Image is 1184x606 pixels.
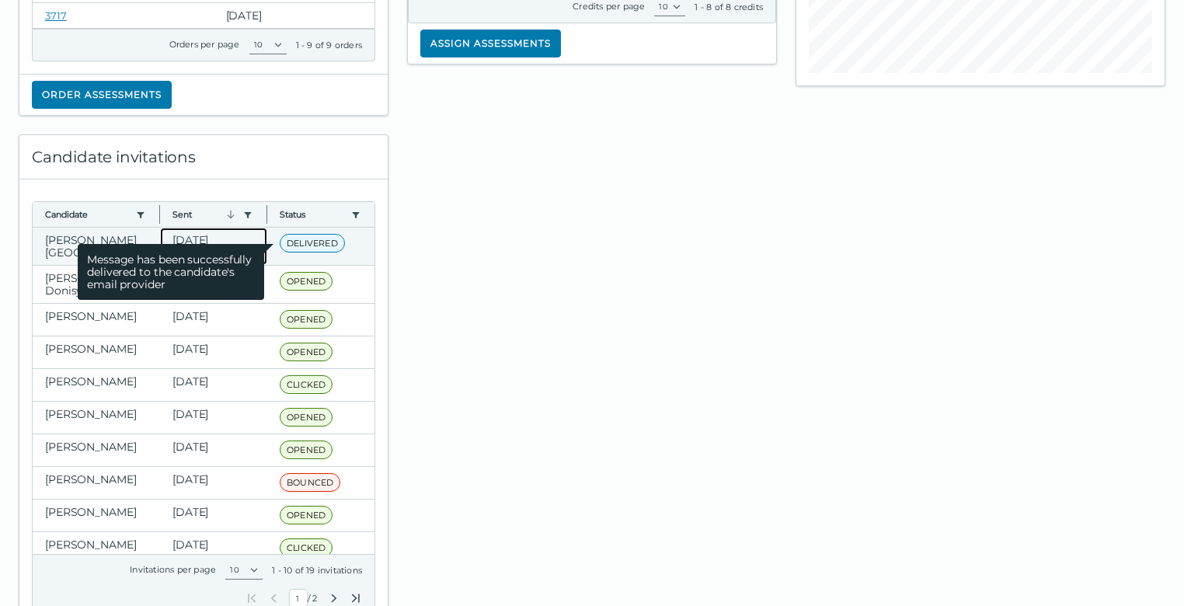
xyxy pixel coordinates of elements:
span: OPENED [280,272,333,291]
span: OPENED [280,310,333,329]
clr-dg-cell: [PERSON_NAME] [33,532,160,564]
span: CLICKED [280,375,333,394]
button: Order assessments [32,81,172,109]
span: CLICKED [280,538,333,557]
span: OPENED [280,408,333,427]
button: First Page [246,592,258,604]
clr-dg-cell: [DATE] [160,402,267,434]
clr-dg-cell: [DATE] [160,369,267,401]
button: Assign assessments [420,30,561,57]
label: Credits per page [573,1,645,12]
clr-dg-cell: [DATE] [160,336,267,368]
clr-dg-cell: [DATE] [160,467,267,499]
clr-dg-cell: [PERSON_NAME] [33,304,160,336]
clr-dg-cell: [PERSON_NAME] [33,402,160,434]
label: Invitations per page [130,564,216,575]
clr-dg-cell: [DATE] [214,3,375,28]
button: Candidate [45,208,130,221]
button: Column resize handle [262,197,272,231]
button: Previous Page [267,592,280,604]
label: Orders per page [169,39,240,50]
span: Total Pages [311,592,319,604]
clr-dg-cell: [PERSON_NAME] [33,336,160,368]
button: Status [280,208,345,221]
span: OPENED [280,441,333,459]
clr-dg-cell: [PERSON_NAME] [33,500,160,531]
div: 1 - 9 of 9 orders [296,39,362,51]
span: BOUNCED [280,473,340,492]
button: Next Page [328,592,340,604]
span: Message has been successfully delivered to the candidate's email provider [78,244,264,300]
clr-dg-cell: [DATE] [160,500,267,531]
clr-dg-cell: [PERSON_NAME] [33,467,160,499]
a: 3717 [45,9,67,22]
span: OPENED [280,506,333,524]
clr-dg-cell: [DATE] [160,434,267,466]
button: Sent [172,208,237,221]
div: 1 - 10 of 19 invitations [272,564,362,576]
span: DELIVERED [280,234,345,252]
clr-dg-cell: [PERSON_NAME][GEOGRAPHIC_DATA] [33,228,160,265]
button: Last Page [350,592,362,604]
clr-dg-cell: [DATE] [160,532,267,564]
clr-dg-cell: [PERSON_NAME], Donisya [33,266,160,303]
clr-dg-cell: [PERSON_NAME] [33,434,160,466]
div: Candidate invitations [19,135,388,179]
span: OPENED [280,343,333,361]
clr-dg-cell: [PERSON_NAME] [33,369,160,401]
div: 1 - 8 of 8 credits [695,1,763,13]
button: Column resize handle [155,197,165,231]
clr-dg-cell: [DATE] [160,304,267,336]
